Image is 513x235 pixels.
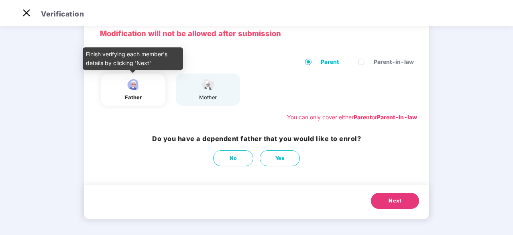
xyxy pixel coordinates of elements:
[230,154,237,162] span: No
[275,154,285,162] span: Yes
[260,150,300,166] button: Yes
[213,150,253,166] button: No
[100,28,413,39] p: Modification will not be allowed after submission
[370,57,417,66] span: Parent-in-law
[354,114,372,121] b: Parent
[377,114,417,121] b: Parent-in-law
[83,47,183,70] div: Finish verifying each member's details by clicking 'Next'
[123,78,143,92] img: svg+xml;base64,PHN2ZyBpZD0iRmF0aGVyX2ljb24iIHhtbG5zPSJodHRwOi8vd3d3LnczLm9yZy8yMDAwL3N2ZyIgeG1sbn...
[198,78,218,92] img: svg+xml;base64,PHN2ZyB4bWxucz0iaHR0cDovL3d3dy53My5vcmcvMjAwMC9zdmciIHdpZHRoPSI1NCIgaGVpZ2h0PSIzOC...
[123,94,143,102] div: father
[198,94,218,102] div: mother
[287,113,417,122] div: You can only cover either or
[318,57,342,66] span: Parent
[152,134,361,144] h3: Do you have a dependent father that you would like to enrol?
[371,193,419,209] button: Next
[389,197,401,205] span: Next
